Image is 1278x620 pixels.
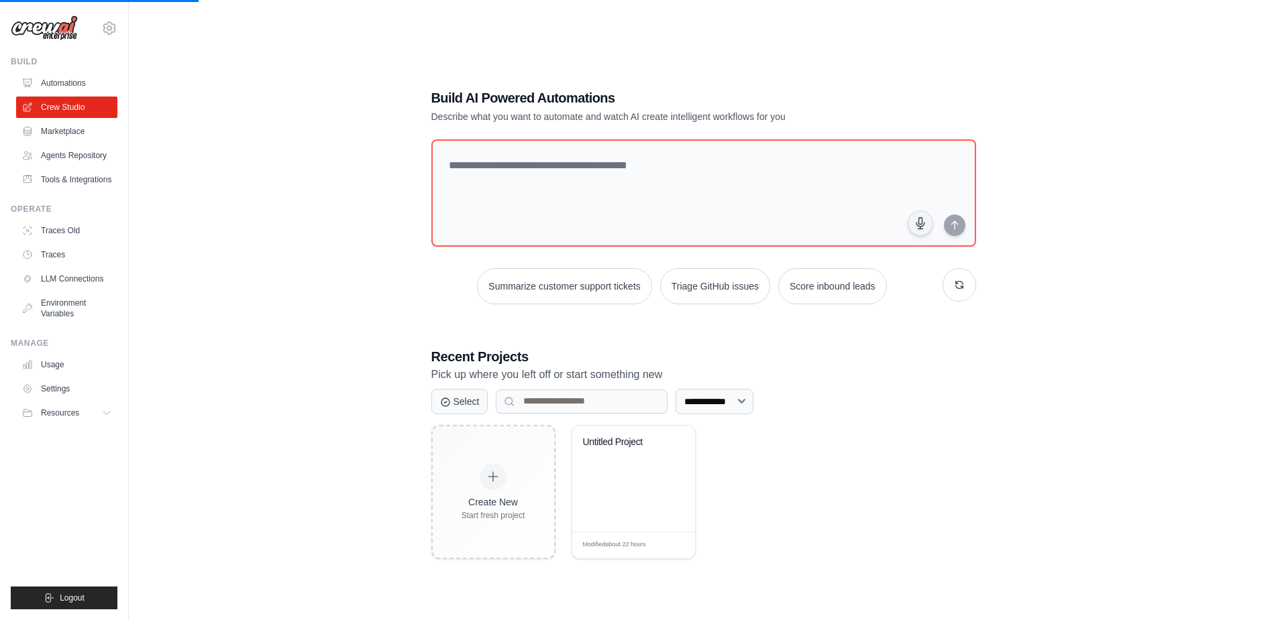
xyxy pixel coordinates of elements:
[1211,556,1278,620] iframe: Chat Widget
[431,366,976,383] p: Pick up where you left off or start something new
[16,244,117,265] a: Traces
[11,338,117,349] div: Manage
[908,210,933,236] button: Click to speak your automation idea
[663,540,674,550] span: Edit
[16,378,117,399] a: Settings
[660,268,770,304] button: Triage GitHub issues
[11,15,78,41] img: Logo
[431,88,882,107] h1: Build AI Powered Automations
[583,436,664,448] div: Untitled Project
[16,354,117,375] a: Usage
[431,347,976,366] h3: Recent Projects
[16,402,117,424] button: Resources
[16,97,117,118] a: Crew Studio
[431,389,488,414] button: Select
[16,220,117,241] a: Traces Old
[943,268,976,302] button: Get new suggestions
[16,169,117,190] a: Tools & Integrations
[11,56,117,67] div: Build
[778,268,887,304] button: Score inbound leads
[11,586,117,609] button: Logout
[462,495,525,509] div: Create New
[16,145,117,166] a: Agents Repository
[16,72,117,94] a: Automations
[16,121,117,142] a: Marketplace
[583,540,646,550] span: Modified about 22 hours
[16,268,117,290] a: LLM Connections
[16,292,117,324] a: Environment Variables
[431,110,882,123] p: Describe what you want to automate and watch AI create intelligent workflows for you
[60,593,85,603] span: Logout
[11,204,117,214] div: Operate
[462,510,525,521] div: Start fresh project
[477,268,651,304] button: Summarize customer support tickets
[41,408,79,418] span: Resources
